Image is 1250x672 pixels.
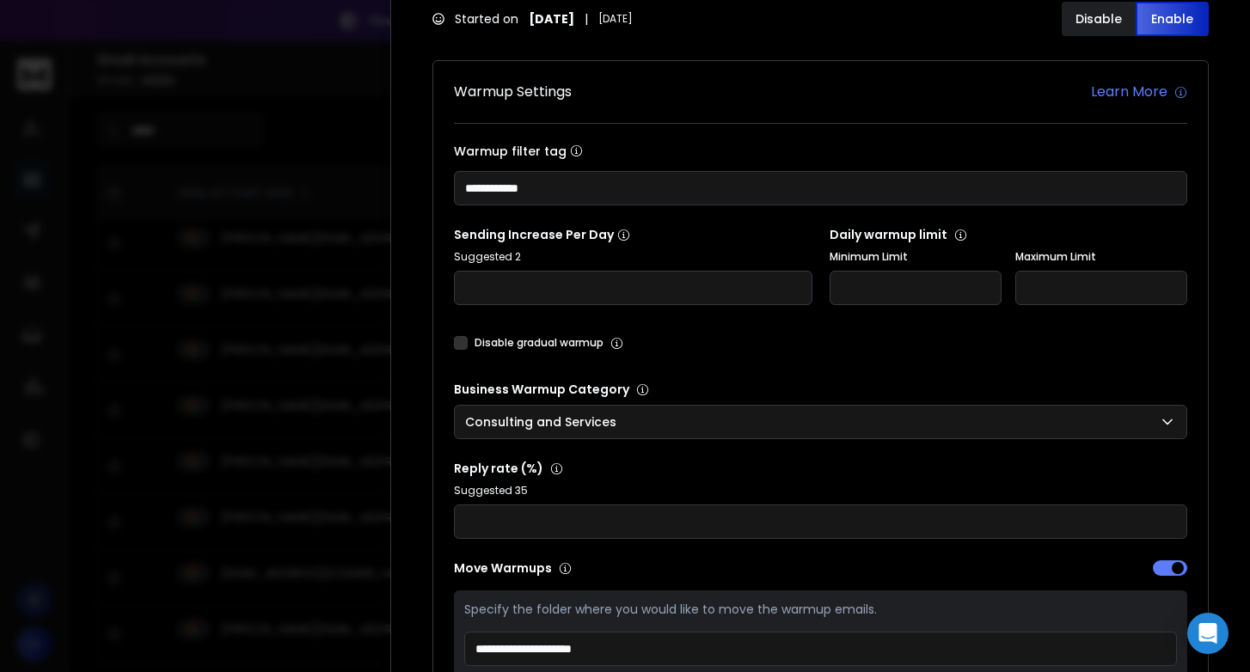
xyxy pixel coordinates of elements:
label: Maximum Limit [1015,250,1187,264]
p: Reply rate (%) [454,460,1187,477]
p: Move Warmups [454,559,816,577]
a: Learn More [1091,82,1187,102]
button: Disable [1062,2,1136,36]
p: Sending Increase Per Day [454,226,812,243]
strong: [DATE] [529,10,574,27]
p: Suggested 35 [454,484,1187,498]
label: Warmup filter tag [454,144,1187,157]
label: Minimum Limit [830,250,1002,264]
h1: Warmup Settings [454,82,572,102]
button: DisableEnable [1062,2,1209,36]
p: Daily warmup limit [830,226,1188,243]
p: Specify the folder where you would like to move the warmup emails. [464,601,1177,618]
span: [DATE] [598,12,633,26]
button: Enable [1136,2,1210,36]
div: Started on [432,10,633,27]
p: Consulting and Services [465,413,623,431]
p: Business Warmup Category [454,381,1187,398]
p: Suggested 2 [454,250,812,264]
div: Open Intercom Messenger [1187,613,1229,654]
span: | [585,10,588,27]
label: Disable gradual warmup [475,336,604,350]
